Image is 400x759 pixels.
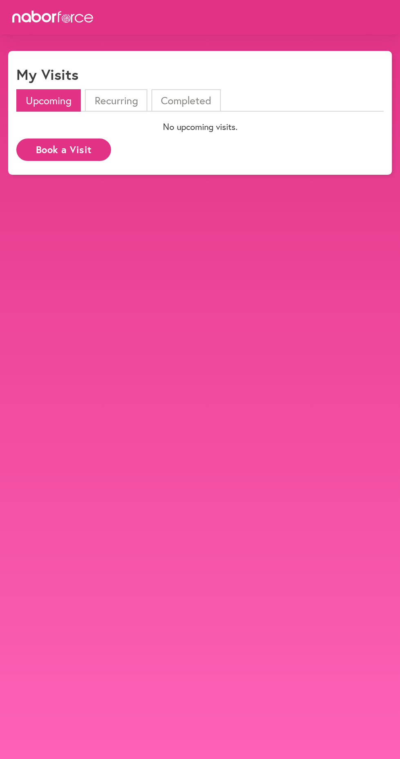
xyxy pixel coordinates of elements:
[16,66,78,83] h1: My Visits
[151,89,221,112] li: Completed
[16,121,384,132] p: No upcoming visits.
[16,89,81,112] li: Upcoming
[85,89,147,112] li: Recurring
[16,145,111,152] a: Book a Visit
[16,139,111,161] button: Book a Visit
